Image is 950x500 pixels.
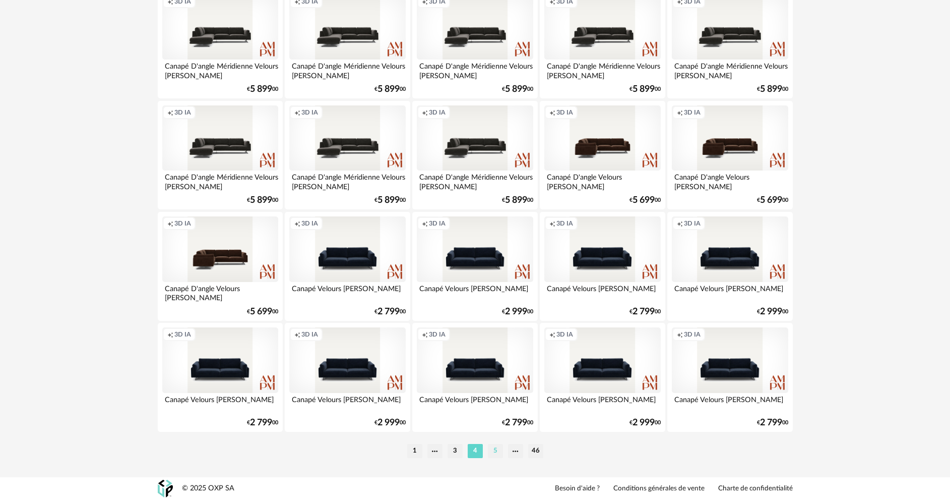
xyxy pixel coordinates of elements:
[556,219,573,228] span: 3D IA
[285,212,410,321] a: Creation icon 3D IA Canapé Velours [PERSON_NAME] €2 79900
[247,86,278,93] div: € 00
[549,108,555,117] span: Creation icon
[301,330,318,339] span: 3D IA
[417,393,533,413] div: Canapé Velours [PERSON_NAME]
[544,282,660,302] div: Canapé Velours [PERSON_NAME]
[182,484,234,493] div: © 2025 OXP SA
[174,108,191,117] span: 3D IA
[544,393,660,413] div: Canapé Velours [PERSON_NAME]
[417,171,533,191] div: Canapé D'angle Méridienne Velours [PERSON_NAME]
[468,444,483,458] li: 4
[540,101,665,210] a: Creation icon 3D IA Canapé D'angle Velours [PERSON_NAME] €5 69900
[174,330,191,339] span: 3D IA
[167,330,173,339] span: Creation icon
[502,308,533,315] div: € 00
[677,219,683,228] span: Creation icon
[672,60,788,80] div: Canapé D'angle Méridienne Velours [PERSON_NAME]
[429,219,446,228] span: 3D IA
[250,419,272,426] span: 2 799
[422,219,428,228] span: Creation icon
[162,282,278,302] div: Canapé D'angle Velours [PERSON_NAME]
[505,197,527,204] span: 5 899
[757,308,788,315] div: € 00
[718,484,793,493] a: Charte de confidentialité
[162,393,278,413] div: Canapé Velours [PERSON_NAME]
[667,101,792,210] a: Creation icon 3D IA Canapé D'angle Velours [PERSON_NAME] €5 69900
[684,330,701,339] span: 3D IA
[247,197,278,204] div: € 00
[250,86,272,93] span: 5 899
[294,219,300,228] span: Creation icon
[285,101,410,210] a: Creation icon 3D IA Canapé D'angle Méridienne Velours [PERSON_NAME] €5 89900
[285,323,410,432] a: Creation icon 3D IA Canapé Velours [PERSON_NAME] €2 99900
[174,219,191,228] span: 3D IA
[289,393,405,413] div: Canapé Velours [PERSON_NAME]
[544,60,660,80] div: Canapé D'angle Méridienne Velours [PERSON_NAME]
[377,308,400,315] span: 2 799
[417,282,533,302] div: Canapé Velours [PERSON_NAME]
[613,484,705,493] a: Conditions générales de vente
[247,308,278,315] div: € 00
[760,419,782,426] span: 2 799
[377,419,400,426] span: 2 999
[162,171,278,191] div: Canapé D'angle Méridienne Velours [PERSON_NAME]
[684,108,701,117] span: 3D IA
[549,330,555,339] span: Creation icon
[407,444,422,458] li: 1
[374,308,406,315] div: € 00
[540,212,665,321] a: Creation icon 3D IA Canapé Velours [PERSON_NAME] €2 79900
[684,219,701,228] span: 3D IA
[760,86,782,93] span: 5 899
[250,308,272,315] span: 5 699
[158,323,283,432] a: Creation icon 3D IA Canapé Velours [PERSON_NAME] €2 79900
[417,60,533,80] div: Canapé D'angle Méridienne Velours [PERSON_NAME]
[167,219,173,228] span: Creation icon
[374,419,406,426] div: € 00
[412,323,537,432] a: Creation icon 3D IA Canapé Velours [PERSON_NAME] €2 79900
[555,484,600,493] a: Besoin d'aide ?
[374,86,406,93] div: € 00
[289,282,405,302] div: Canapé Velours [PERSON_NAME]
[672,393,788,413] div: Canapé Velours [PERSON_NAME]
[505,419,527,426] span: 2 799
[632,197,655,204] span: 5 699
[667,212,792,321] a: Creation icon 3D IA Canapé Velours [PERSON_NAME] €2 99900
[374,197,406,204] div: € 00
[412,101,537,210] a: Creation icon 3D IA Canapé D'angle Méridienne Velours [PERSON_NAME] €5 89900
[301,108,318,117] span: 3D IA
[294,330,300,339] span: Creation icon
[549,219,555,228] span: Creation icon
[757,86,788,93] div: € 00
[429,108,446,117] span: 3D IA
[162,60,278,80] div: Canapé D'angle Méridienne Velours [PERSON_NAME]
[448,444,463,458] li: 3
[412,212,537,321] a: Creation icon 3D IA Canapé Velours [PERSON_NAME] €2 99900
[301,219,318,228] span: 3D IA
[247,419,278,426] div: € 00
[167,108,173,117] span: Creation icon
[289,171,405,191] div: Canapé D'angle Méridienne Velours [PERSON_NAME]
[677,330,683,339] span: Creation icon
[158,101,283,210] a: Creation icon 3D IA Canapé D'angle Méridienne Velours [PERSON_NAME] €5 89900
[632,86,655,93] span: 5 899
[158,480,173,497] img: OXP
[760,308,782,315] span: 2 999
[422,330,428,339] span: Creation icon
[502,86,533,93] div: € 00
[429,330,446,339] span: 3D IA
[629,86,661,93] div: € 00
[556,330,573,339] span: 3D IA
[677,108,683,117] span: Creation icon
[505,86,527,93] span: 5 899
[250,197,272,204] span: 5 899
[158,212,283,321] a: Creation icon 3D IA Canapé D'angle Velours [PERSON_NAME] €5 69900
[757,197,788,204] div: € 00
[488,444,503,458] li: 5
[632,308,655,315] span: 2 799
[757,419,788,426] div: € 00
[672,282,788,302] div: Canapé Velours [PERSON_NAME]
[629,197,661,204] div: € 00
[528,444,543,458] li: 46
[629,419,661,426] div: € 00
[632,419,655,426] span: 2 999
